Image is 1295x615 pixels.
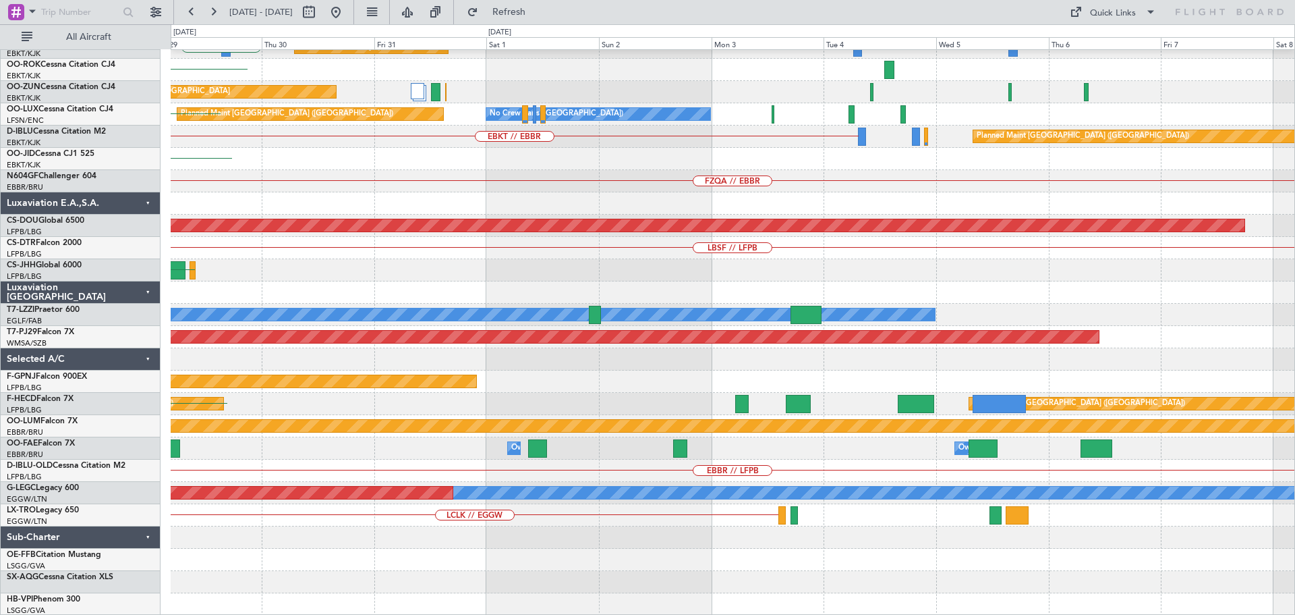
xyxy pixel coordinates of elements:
a: LFPB/LBG [7,405,42,415]
a: EBBR/BRU [7,450,43,460]
a: EBKT/KJK [7,71,40,81]
span: N604GF [7,172,38,180]
button: Quick Links [1063,1,1163,23]
span: CS-DTR [7,239,36,247]
span: CS-JHH [7,261,36,269]
button: Refresh [461,1,542,23]
span: F-GPNJ [7,373,36,381]
span: LX-TRO [7,506,36,514]
div: Wed 29 [149,37,262,49]
span: D-IBLU [7,128,33,136]
a: EGGW/LTN [7,516,47,527]
span: OO-LUM [7,417,40,425]
span: OO-FAE [7,439,38,448]
a: OO-LUXCessna Citation CJ4 [7,105,113,113]
span: Refresh [481,7,538,17]
div: Thu 6 [1049,37,1161,49]
div: Sun 2 [599,37,712,49]
a: EGGW/LTN [7,494,47,504]
div: Planned Maint [GEOGRAPHIC_DATA] ([GEOGRAPHIC_DATA]) [973,394,1185,414]
a: CS-DTRFalcon 2000 [7,239,82,247]
div: Fri 7 [1161,37,1273,49]
div: Sat 1 [486,37,599,49]
a: EGLF/FAB [7,316,42,326]
div: Owner Melsbroek Air Base [511,438,603,458]
span: All Aircraft [35,32,142,42]
div: Thu 30 [262,37,374,49]
a: F-HECDFalcon 7X [7,395,74,403]
div: Wed 5 [936,37,1049,49]
a: F-GPNJFalcon 900EX [7,373,87,381]
span: CS-DOU [7,217,38,225]
a: D-IBLUCessna Citation M2 [7,128,106,136]
div: Fri 31 [374,37,487,49]
div: Owner Melsbroek Air Base [958,438,1050,458]
a: LFSN/ENC [7,115,44,126]
a: EBKT/KJK [7,93,40,103]
a: LFPB/LBG [7,249,42,259]
span: OO-ZUN [7,83,40,91]
a: G-LEGCLegacy 600 [7,484,79,492]
span: SX-AQG [7,573,38,581]
span: T7-LZZI [7,306,34,314]
a: EBBR/BRU [7,427,43,437]
input: Trip Number [41,2,119,22]
span: OE-FFB [7,551,36,559]
a: LSGG/GVA [7,561,45,571]
div: Planned Maint [GEOGRAPHIC_DATA] ([GEOGRAPHIC_DATA]) [977,126,1189,146]
a: EBKT/KJK [7,138,40,148]
div: Tue 4 [824,37,936,49]
a: SX-AQGCessna Citation XLS [7,573,113,581]
div: No Crew Paris ([GEOGRAPHIC_DATA]) [490,104,623,124]
a: LFPB/LBG [7,472,42,482]
span: OO-JID [7,150,35,158]
a: EBBR/BRU [7,182,43,192]
span: G-LEGC [7,484,36,492]
span: OO-LUX [7,105,38,113]
a: LFPB/LBG [7,227,42,237]
a: HB-VPIPhenom 300 [7,595,80,604]
span: OO-ROK [7,61,40,69]
div: Planned Maint [GEOGRAPHIC_DATA] ([GEOGRAPHIC_DATA]) [181,104,393,124]
a: N604GFChallenger 604 [7,172,96,180]
a: EBKT/KJK [7,160,40,170]
div: [DATE] [488,27,511,38]
div: Quick Links [1090,7,1136,20]
span: T7-PJ29 [7,328,37,336]
button: All Aircraft [15,26,146,48]
a: CS-JHHGlobal 6000 [7,261,82,269]
a: T7-PJ29Falcon 7X [7,328,74,336]
span: F-HECD [7,395,36,403]
a: OO-JIDCessna CJ1 525 [7,150,94,158]
a: OO-ROKCessna Citation CJ4 [7,61,115,69]
div: [DATE] [173,27,196,38]
a: T7-LZZIPraetor 600 [7,306,80,314]
a: EBKT/KJK [7,49,40,59]
a: OO-FAEFalcon 7X [7,439,75,448]
a: D-IBLU-OLDCessna Citation M2 [7,462,125,470]
a: OE-FFBCitation Mustang [7,551,101,559]
div: Mon 3 [712,37,824,49]
a: OO-ZUNCessna Citation CJ4 [7,83,115,91]
a: LX-TROLegacy 650 [7,506,79,514]
a: CS-DOUGlobal 6500 [7,217,84,225]
a: WMSA/SZB [7,338,47,348]
span: [DATE] - [DATE] [229,6,293,18]
span: HB-VPI [7,595,33,604]
a: LFPB/LBG [7,383,42,393]
a: OO-LUMFalcon 7X [7,417,78,425]
a: LFPB/LBG [7,271,42,282]
span: D-IBLU-OLD [7,462,53,470]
